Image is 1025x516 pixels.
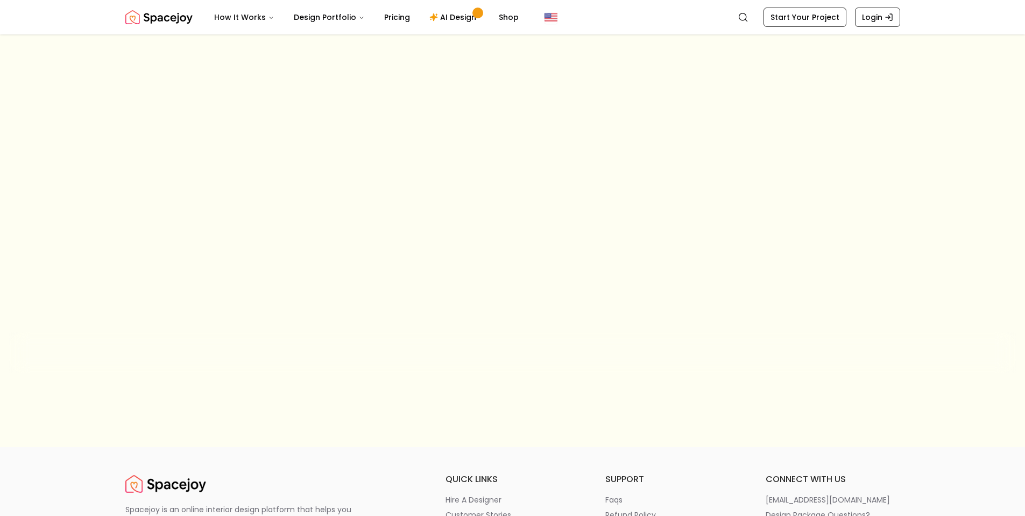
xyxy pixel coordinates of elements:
a: Login [855,8,900,27]
a: faqs [605,494,740,505]
p: hire a designer [446,494,501,505]
h6: quick links [446,473,580,486]
a: Shop [490,6,527,28]
p: faqs [605,494,623,505]
button: How It Works [206,6,283,28]
button: Design Portfolio [285,6,373,28]
a: Spacejoy [125,6,193,28]
a: [EMAIL_ADDRESS][DOMAIN_NAME] [766,494,900,505]
a: hire a designer [446,494,580,505]
h6: support [605,473,740,486]
p: [EMAIL_ADDRESS][DOMAIN_NAME] [766,494,890,505]
img: Spacejoy Logo [125,6,193,28]
nav: Main [206,6,527,28]
img: Spacejoy Logo [125,473,206,494]
a: Spacejoy [125,473,206,494]
h6: connect with us [766,473,900,486]
a: Pricing [376,6,419,28]
a: Start Your Project [764,8,846,27]
img: United States [545,11,557,24]
a: AI Design [421,6,488,28]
